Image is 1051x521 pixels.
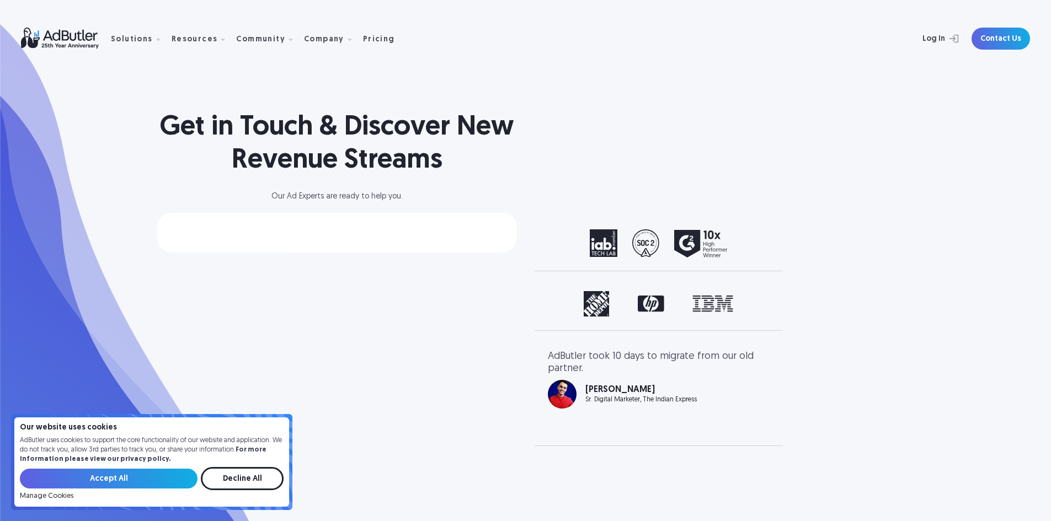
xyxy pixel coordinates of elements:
div: Sr. Digital Marketer, The Indian Express [585,396,697,403]
a: Manage Cookies [20,492,73,500]
div: next slide [725,351,770,432]
h4: Our website uses cookies [20,424,284,432]
p: AdButler uses cookies to support the core functionality of our website and application. We do not... [20,436,284,464]
h1: Get in Touch & Discover New Revenue Streams [157,111,517,178]
div: 1 of 3 [548,291,770,317]
div: [PERSON_NAME] [585,385,697,394]
div: Resources [172,36,218,44]
div: next slide [725,291,770,317]
div: Our Ad Experts are ready to help you. [157,193,517,201]
a: Contact Us [972,28,1030,50]
input: Accept All [20,469,198,488]
input: Decline All [201,467,284,490]
div: Company [304,36,344,44]
div: Solutions [111,36,153,44]
div: next slide [725,229,770,257]
div: 1 of 2 [548,229,770,257]
div: carousel [548,291,770,317]
a: Pricing [363,34,404,44]
div: AdButler took 10 days to migrate from our old partner. [548,351,770,374]
div: Company [304,22,361,56]
div: Solutions [111,22,169,56]
div: Community [236,36,285,44]
form: Email Form [20,467,284,500]
div: carousel [548,229,770,257]
div: Resources [172,22,234,56]
div: carousel [548,351,770,432]
div: Pricing [363,36,395,44]
a: Log In [893,28,965,50]
div: Community [236,22,302,56]
div: 1 of 3 [548,351,770,409]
